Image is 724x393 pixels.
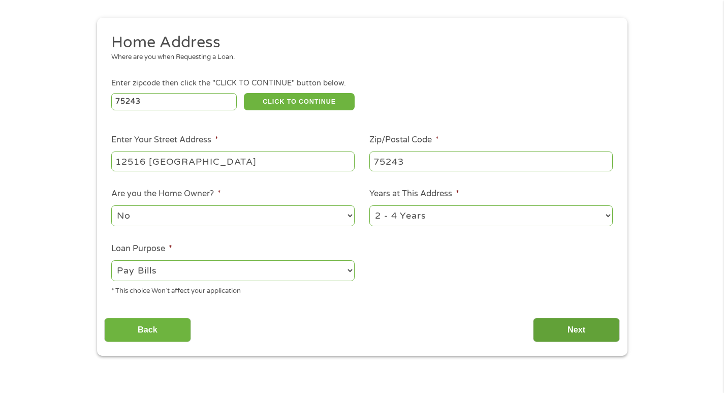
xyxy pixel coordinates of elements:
label: Zip/Postal Code [369,135,439,145]
label: Are you the Home Owner? [111,189,221,199]
input: 1 Main Street [111,152,355,171]
button: CLICK TO CONTINUE [244,93,355,110]
input: Back [104,318,191,343]
input: Next [533,318,620,343]
div: * This choice Won’t affect your application [111,283,355,296]
h2: Home Address [111,33,605,53]
div: Enter zipcode then click the "CLICK TO CONTINUE" button below. [111,78,612,89]
label: Enter Your Street Address [111,135,218,145]
label: Loan Purpose [111,244,172,254]
div: Where are you when Requesting a Loan. [111,52,605,63]
input: Enter Zipcode (e.g 01510) [111,93,237,110]
label: Years at This Address [369,189,459,199]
